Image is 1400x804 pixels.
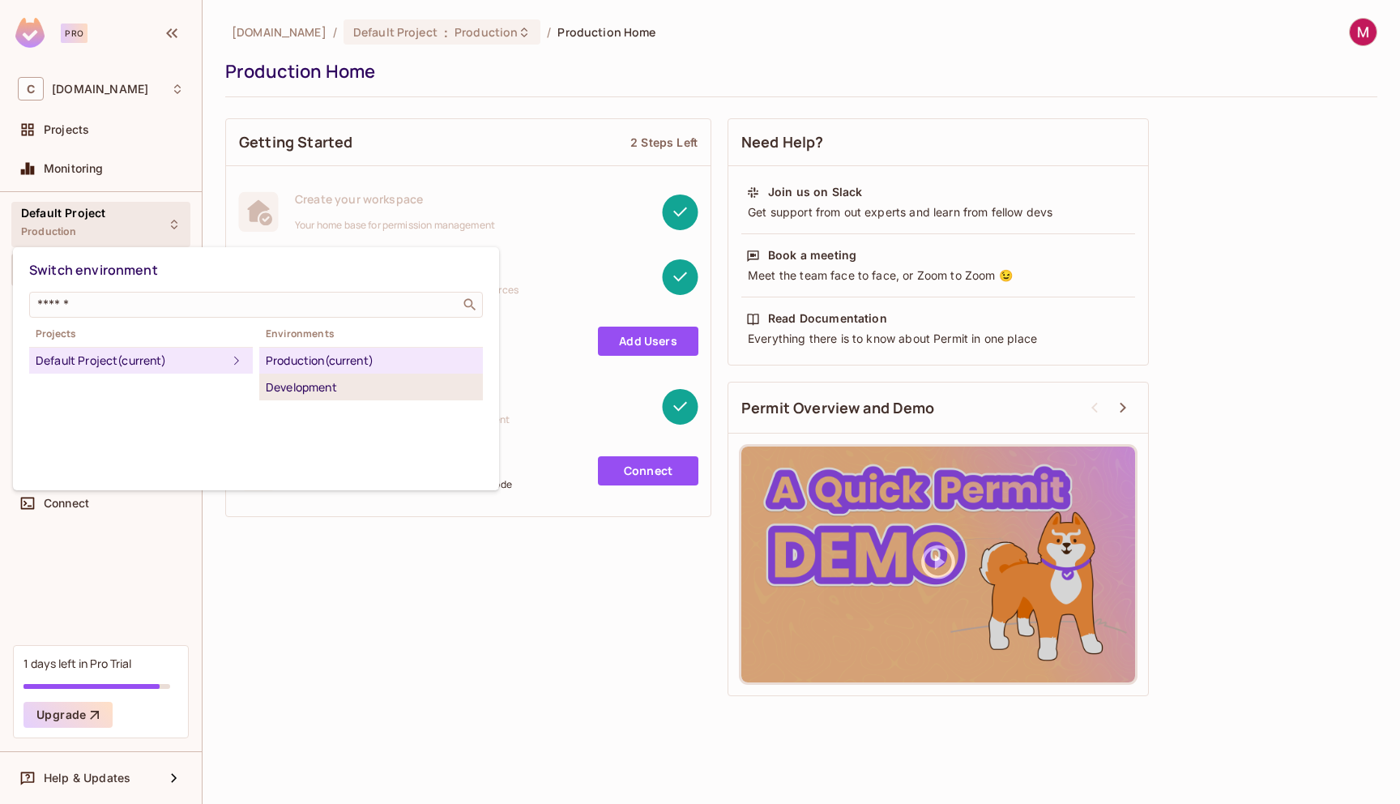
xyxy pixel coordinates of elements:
span: Switch environment [29,261,158,279]
span: Environments [259,327,483,340]
div: Production (current) [266,351,476,370]
div: Development [266,378,476,397]
span: Projects [29,327,253,340]
div: Default Project (current) [36,351,227,370]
